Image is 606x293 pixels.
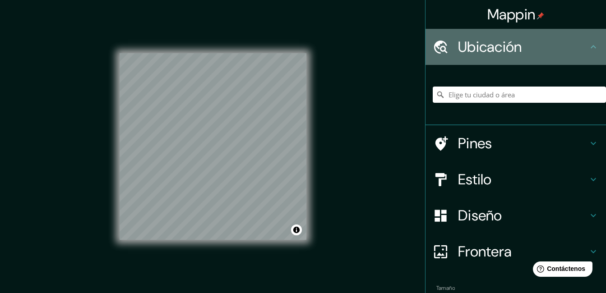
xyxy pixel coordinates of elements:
h4: Estilo [458,170,588,188]
div: Diseño [426,197,606,233]
div: Estilo [426,161,606,197]
h4: Pines [458,134,588,152]
font: Mappin [487,5,536,24]
label: Tamaño [436,284,455,292]
div: Frontera [426,233,606,270]
button: Alternar atribución [291,224,302,235]
div: Ubicación [426,29,606,65]
h4: Frontera [458,243,588,261]
h4: Ubicación [458,38,588,56]
input: Elige tu ciudad o área [433,87,606,103]
div: Pines [426,125,606,161]
canvas: Mapa [120,53,306,240]
h4: Diseño [458,206,588,224]
iframe: Help widget launcher [526,258,596,283]
img: pin-icon.png [537,12,544,19]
